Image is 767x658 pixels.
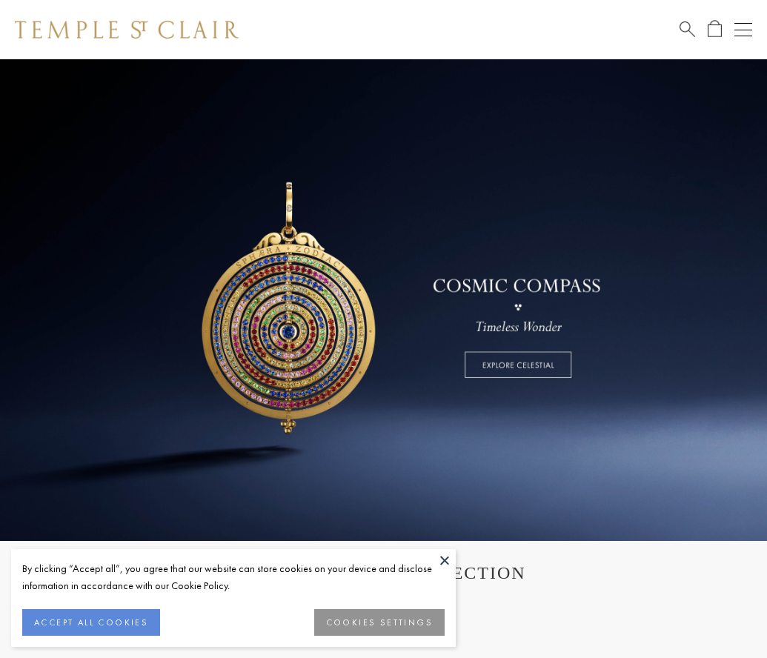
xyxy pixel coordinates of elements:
button: COOKIES SETTINGS [314,609,445,636]
a: Open Shopping Bag [708,20,722,39]
img: Temple St. Clair [15,21,239,39]
a: Search [680,20,695,39]
button: Open navigation [734,21,752,39]
button: ACCEPT ALL COOKIES [22,609,160,636]
div: By clicking “Accept all”, you agree that our website can store cookies on your device and disclos... [22,560,445,594]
